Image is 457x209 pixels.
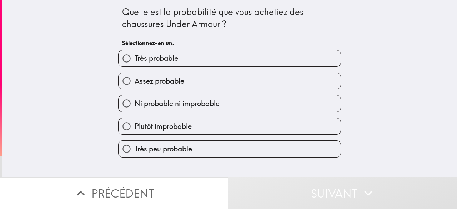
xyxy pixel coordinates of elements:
span: Très peu probable [135,144,192,154]
button: Suivant [228,177,457,209]
h6: Sélectionnez-en un. [122,39,337,47]
span: Assez probable [135,76,184,86]
span: Ni probable ni improbable [135,99,220,109]
button: Ni probable ni improbable [119,95,341,111]
span: Plutôt improbable [135,121,192,131]
button: Très probable [119,50,341,66]
button: Plutôt improbable [119,118,341,134]
button: Très peu probable [119,141,341,157]
div: Quelle est la probabilité que vous achetiez des chaussures Under Armour ? [122,6,337,30]
button: Assez probable [119,73,341,89]
span: Très probable [135,53,178,63]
